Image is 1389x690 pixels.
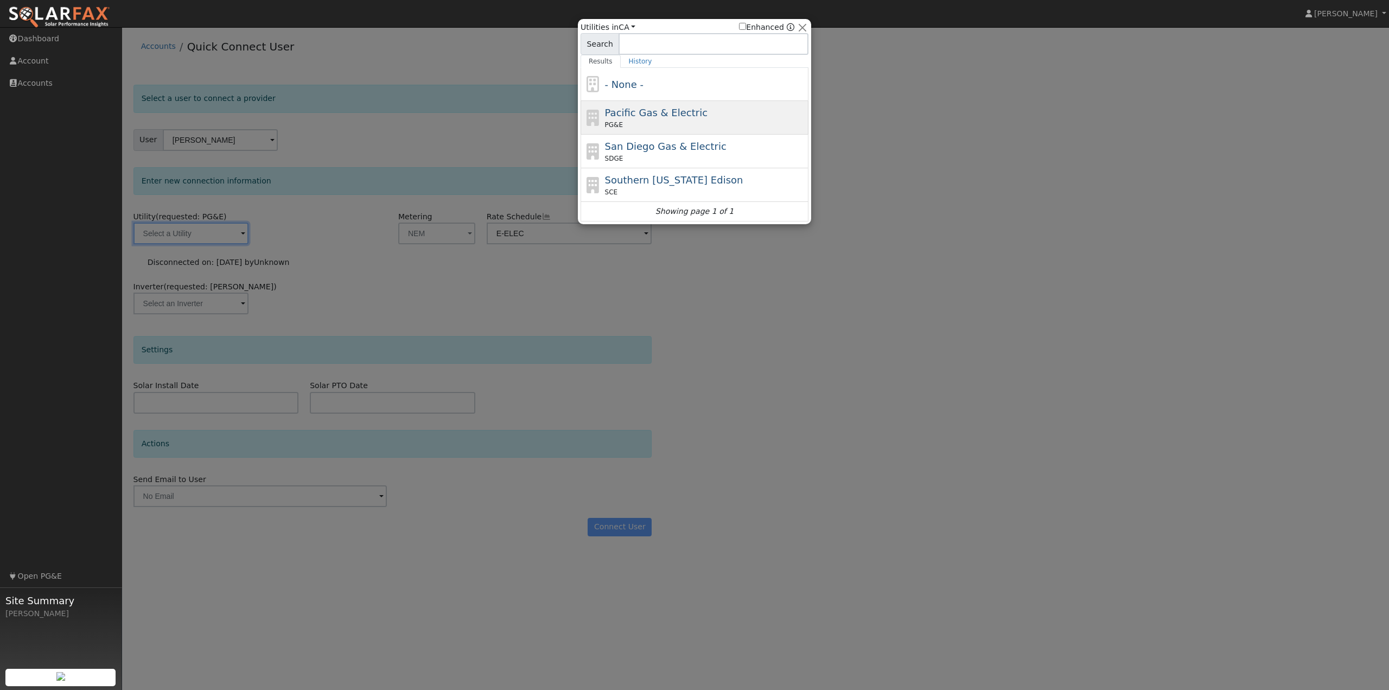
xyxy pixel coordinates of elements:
span: - None - [605,79,643,90]
span: Show enhanced providers [739,22,794,33]
img: SolarFax [8,6,110,29]
input: Enhanced [739,23,746,30]
span: Southern [US_STATE] Edison [605,174,743,186]
span: PG&E [605,120,623,130]
a: Enhanced Providers [787,23,794,31]
span: SCE [605,187,618,197]
a: History [621,55,660,68]
span: San Diego Gas & Electric [605,141,727,152]
span: Search [581,33,619,55]
a: Results [581,55,621,68]
span: SDGE [605,154,623,163]
i: Showing page 1 of 1 [655,206,734,217]
span: Site Summary [5,593,116,608]
img: retrieve [56,672,65,681]
span: Pacific Gas & Electric [605,107,708,118]
span: [PERSON_NAME] [1314,9,1378,18]
span: Utilities in [581,22,635,33]
div: [PERSON_NAME] [5,608,116,619]
a: CA [619,23,635,31]
label: Enhanced [739,22,784,33]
